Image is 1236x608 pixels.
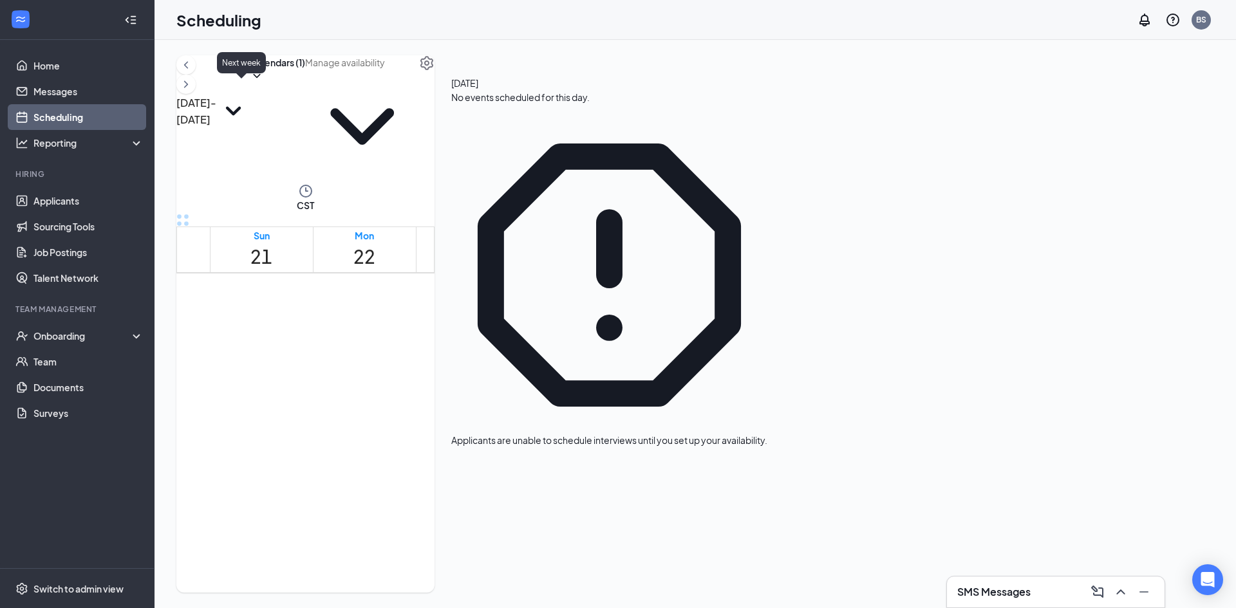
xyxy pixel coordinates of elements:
[180,57,192,73] svg: ChevronLeft
[33,374,144,400] a: Documents
[248,227,275,272] a: September 21, 2025
[33,349,144,374] a: Team
[1113,584,1128,600] svg: ChevronUp
[15,136,28,149] svg: Analysis
[176,55,196,75] button: ChevronLeft
[176,75,196,94] button: ChevronRight
[176,9,261,31] h1: Scheduling
[298,183,314,199] svg: Clock
[1090,584,1105,600] svg: ComposeMessage
[124,14,137,26] svg: Collapse
[351,227,378,272] a: September 22, 2025
[1192,564,1223,595] div: Open Intercom Messenger
[451,76,767,90] span: [DATE]
[14,13,27,26] svg: WorkstreamLogo
[250,228,272,243] div: Sun
[33,78,144,104] a: Messages
[305,55,419,69] input: Manage availability
[1136,584,1152,600] svg: Minimize
[1110,582,1131,602] button: ChevronUp
[1087,582,1108,602] button: ComposeMessage
[353,243,375,271] h1: 22
[15,582,28,595] svg: Settings
[297,199,314,212] span: CST
[15,169,141,180] div: Hiring
[305,69,419,183] svg: ChevronDown
[957,585,1031,599] h3: SMS Messages
[1134,582,1154,602] button: Minimize
[451,117,767,433] svg: Error
[180,77,192,92] svg: ChevronRight
[33,400,144,426] a: Surveys
[353,228,375,243] div: Mon
[419,55,435,183] a: Settings
[1137,12,1152,28] svg: Notifications
[250,243,272,271] h1: 21
[217,52,266,73] div: Next week
[216,94,250,128] svg: SmallChevronDown
[33,239,144,265] a: Job Postings
[33,265,144,291] a: Talent Network
[451,433,767,447] div: Applicants are unable to schedule interviews until you set up your availability.
[451,90,767,104] span: No events scheduled for this day.
[250,55,305,82] button: Calendars (1)ChevronDown
[33,104,144,130] a: Scheduling
[176,95,216,127] h3: [DATE] - [DATE]
[15,304,141,315] div: Team Management
[33,582,124,595] div: Switch to admin view
[33,329,133,342] div: Onboarding
[1165,12,1181,28] svg: QuestionInfo
[33,53,144,78] a: Home
[15,329,28,342] svg: UserCheck
[33,136,144,149] div: Reporting
[33,214,144,239] a: Sourcing Tools
[1196,14,1206,25] div: BS
[33,188,144,214] a: Applicants
[419,55,435,71] svg: Settings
